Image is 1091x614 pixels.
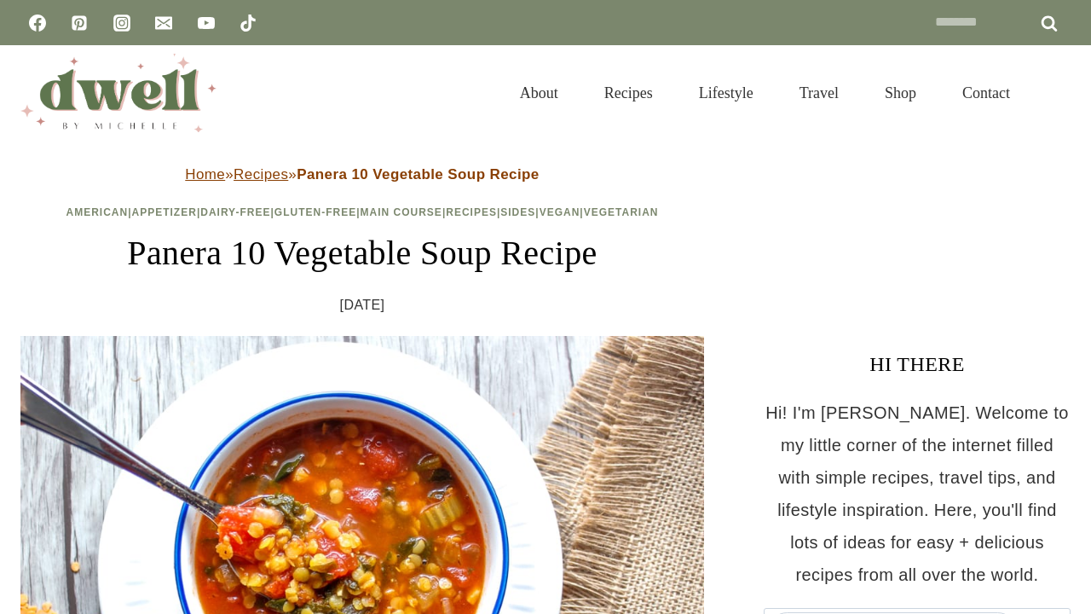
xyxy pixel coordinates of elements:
[540,206,580,218] a: Vegan
[200,206,270,218] a: Dairy-Free
[497,63,581,123] a: About
[497,63,1033,123] nav: Primary Navigation
[62,6,96,40] a: Pinterest
[676,63,776,123] a: Lifestyle
[66,206,659,218] span: | | | | | | | |
[234,166,288,182] a: Recipes
[231,6,265,40] a: TikTok
[132,206,197,218] a: Appetizer
[862,63,939,123] a: Shop
[584,206,659,218] a: Vegetarian
[66,206,129,218] a: American
[361,206,442,218] a: Main Course
[581,63,676,123] a: Recipes
[939,63,1033,123] a: Contact
[20,54,216,132] img: DWELL by michelle
[274,206,356,218] a: Gluten-Free
[500,206,535,218] a: Sides
[105,6,139,40] a: Instagram
[764,349,1071,379] h3: HI THERE
[340,293,385,318] time: [DATE]
[776,63,862,123] a: Travel
[1042,78,1071,107] button: View Search Form
[185,166,225,182] a: Home
[147,6,181,40] a: Email
[20,228,704,279] h1: Panera 10 Vegetable Soup Recipe
[297,166,540,182] strong: Panera 10 Vegetable Soup Recipe
[185,166,539,182] span: » »
[189,6,223,40] a: YouTube
[764,397,1071,591] p: Hi! I'm [PERSON_NAME]. Welcome to my little corner of the internet filled with simple recipes, tr...
[20,6,55,40] a: Facebook
[446,206,497,218] a: Recipes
